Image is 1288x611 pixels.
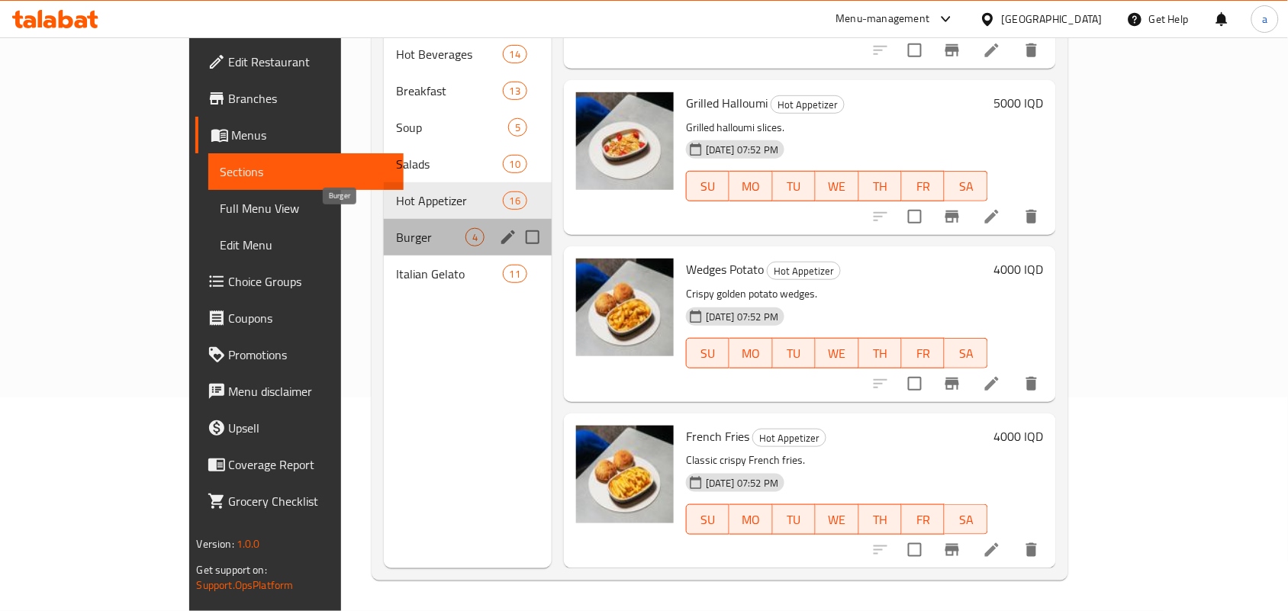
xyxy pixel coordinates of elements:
[693,509,723,531] span: SU
[221,162,392,181] span: Sections
[576,92,674,190] img: Grilled Halloumi
[384,182,552,219] div: Hot Appetizer16
[700,143,784,157] span: [DATE] 07:52 PM
[700,310,784,324] span: [DATE] 07:52 PM
[983,207,1001,226] a: Edit menu item
[229,419,392,437] span: Upsell
[700,476,784,490] span: [DATE] 07:52 PM
[221,236,392,254] span: Edit Menu
[229,382,392,400] span: Menu disclaimer
[729,171,772,201] button: MO
[686,171,729,201] button: SU
[865,342,896,365] span: TH
[497,226,520,249] button: edit
[934,365,971,402] button: Branch-specific-item
[729,338,772,368] button: MO
[229,492,392,510] span: Grocery Checklist
[899,368,931,400] span: Select to update
[779,175,810,198] span: TU
[951,509,981,531] span: SA
[195,263,404,300] a: Choice Groups
[503,45,527,63] div: items
[197,560,267,580] span: Get support on:
[686,425,749,448] span: French Fries
[229,346,392,364] span: Promotions
[195,446,404,483] a: Coverage Report
[951,175,981,198] span: SA
[396,45,503,63] div: Hot Beverages
[859,171,902,201] button: TH
[902,171,945,201] button: FR
[197,575,294,595] a: Support.OpsPlatform
[773,504,816,535] button: TU
[195,373,404,410] a: Menu disclaimer
[994,426,1044,447] h6: 4000 IQD
[859,504,902,535] button: TH
[576,426,674,523] img: French Fries
[504,47,526,62] span: 14
[736,509,766,531] span: MO
[197,534,234,554] span: Version:
[816,171,858,201] button: WE
[816,504,858,535] button: WE
[822,342,852,365] span: WE
[195,300,404,336] a: Coupons
[729,504,772,535] button: MO
[195,410,404,446] a: Upsell
[768,262,840,280] span: Hot Appetizer
[504,84,526,98] span: 13
[686,338,729,368] button: SU
[237,534,261,554] span: 1.0.0
[1013,365,1050,402] button: delete
[576,259,674,356] img: Wedges Potato
[195,336,404,373] a: Promotions
[865,509,896,531] span: TH
[686,92,768,114] span: Grilled Halloumi
[1262,11,1267,27] span: a
[994,92,1044,114] h6: 5000 IQD
[396,82,503,100] span: Breakfast
[753,429,826,447] span: Hot Appetizer
[779,342,810,365] span: TU
[384,72,552,109] div: Breakfast13
[503,191,527,210] div: items
[195,483,404,519] a: Grocery Checklist
[686,504,729,535] button: SU
[773,338,816,368] button: TU
[865,175,896,198] span: TH
[229,455,392,474] span: Coverage Report
[934,198,971,235] button: Branch-specific-item
[1013,198,1050,235] button: delete
[504,267,526,281] span: 11
[693,175,723,198] span: SU
[229,53,392,71] span: Edit Restaurant
[779,509,810,531] span: TU
[752,429,826,447] div: Hot Appetizer
[384,36,552,72] div: Hot Beverages14
[195,43,404,80] a: Edit Restaurant
[384,256,552,292] div: Italian Gelato11
[822,175,852,198] span: WE
[229,272,392,291] span: Choice Groups
[1013,532,1050,568] button: delete
[384,146,552,182] div: Salads10
[208,227,404,263] a: Edit Menu
[195,117,404,153] a: Menus
[686,451,988,470] p: Classic crispy French fries.
[466,230,484,245] span: 4
[396,265,503,283] div: Italian Gelato
[208,190,404,227] a: Full Menu View
[195,80,404,117] a: Branches
[945,504,987,535] button: SA
[1002,11,1103,27] div: [GEOGRAPHIC_DATA]
[773,171,816,201] button: TU
[767,262,841,280] div: Hot Appetizer
[686,285,988,304] p: Crispy golden potato wedges.
[994,259,1044,280] h6: 4000 IQD
[736,175,766,198] span: MO
[771,96,844,114] span: Hot Appetizer
[899,534,931,566] span: Select to update
[384,30,552,298] nav: Menu sections
[908,509,939,531] span: FR
[232,126,392,144] span: Menus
